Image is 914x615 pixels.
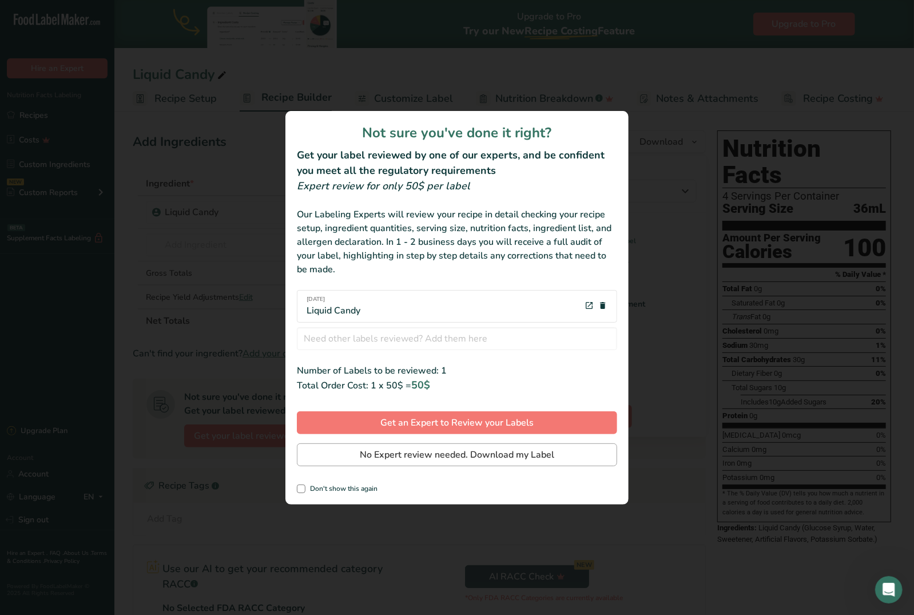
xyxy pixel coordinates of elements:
[875,576,903,604] iframe: Intercom live chat
[297,178,617,194] div: Expert review for only 50$ per label
[305,485,377,493] span: Don't show this again
[411,378,430,392] span: 50$
[297,327,617,350] input: Need other labels reviewed? Add them here
[297,208,617,276] div: Our Labeling Experts will review your recipe in detail checking your recipe setup, ingredient qua...
[297,443,617,466] button: No Expert review needed. Download my Label
[297,122,617,143] h1: Not sure you've done it right?
[360,448,554,462] span: No Expert review needed. Download my Label
[307,295,360,304] span: [DATE]
[297,378,617,393] div: Total Order Cost: 1 x 50$ =
[297,411,617,434] button: Get an Expert to Review your Labels
[297,364,617,378] div: Number of Labels to be reviewed: 1
[380,416,534,430] span: Get an Expert to Review your Labels
[297,148,617,178] h2: Get your label reviewed by one of our experts, and be confident you meet all the regulatory requi...
[307,295,360,318] div: Liquid Candy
